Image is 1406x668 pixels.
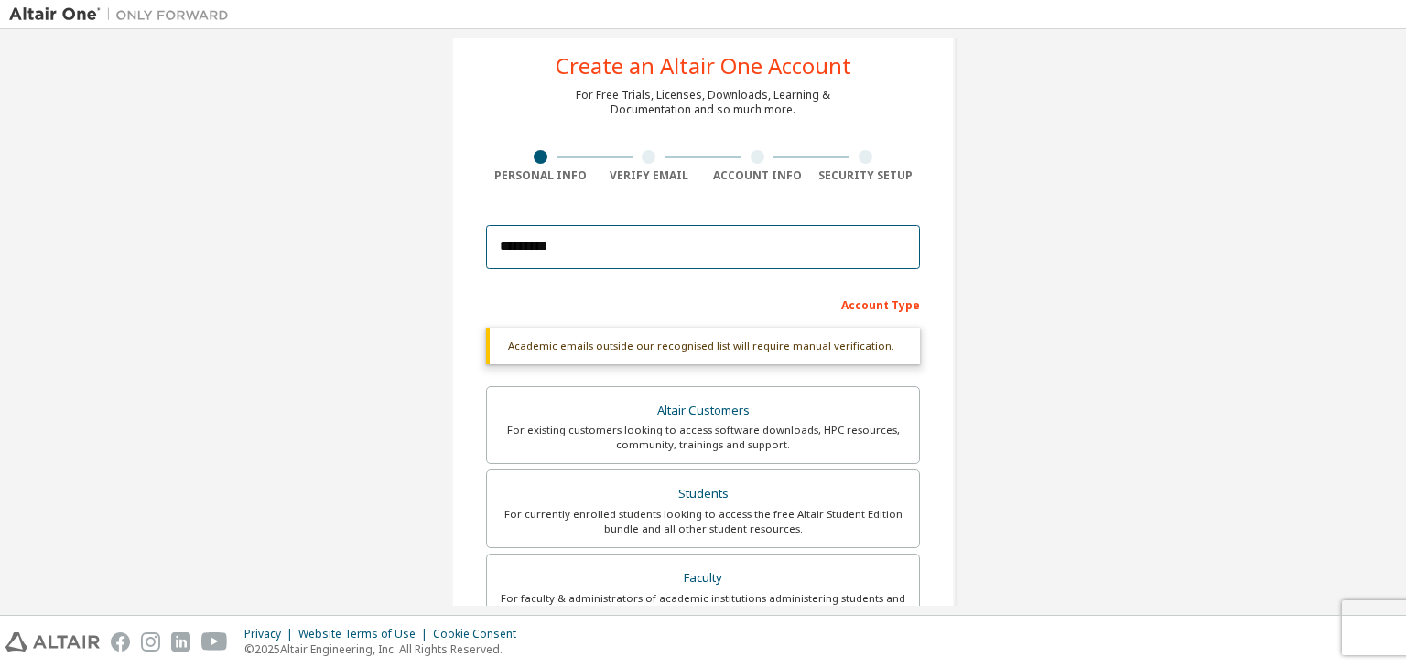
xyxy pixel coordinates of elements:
div: Students [498,481,908,507]
div: For Free Trials, Licenses, Downloads, Learning & Documentation and so much more. [576,88,830,117]
img: facebook.svg [111,632,130,652]
img: linkedin.svg [171,632,190,652]
div: Verify Email [595,168,704,183]
div: Faculty [498,566,908,591]
img: Altair One [9,5,238,24]
img: altair_logo.svg [5,632,100,652]
div: For faculty & administrators of academic institutions administering students and accessing softwa... [498,591,908,620]
p: © 2025 Altair Engineering, Inc. All Rights Reserved. [244,641,527,657]
img: youtube.svg [201,632,228,652]
img: instagram.svg [141,632,160,652]
div: Create an Altair One Account [556,55,851,77]
div: Account Info [703,168,812,183]
div: For currently enrolled students looking to access the free Altair Student Edition bundle and all ... [498,507,908,536]
div: Security Setup [812,168,921,183]
div: Privacy [244,627,298,641]
div: Account Type [486,289,920,318]
div: For existing customers looking to access software downloads, HPC resources, community, trainings ... [498,423,908,452]
div: Academic emails outside our recognised list will require manual verification. [486,328,920,364]
div: Cookie Consent [433,627,527,641]
div: Altair Customers [498,398,908,424]
div: Personal Info [486,168,595,183]
div: Website Terms of Use [298,627,433,641]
